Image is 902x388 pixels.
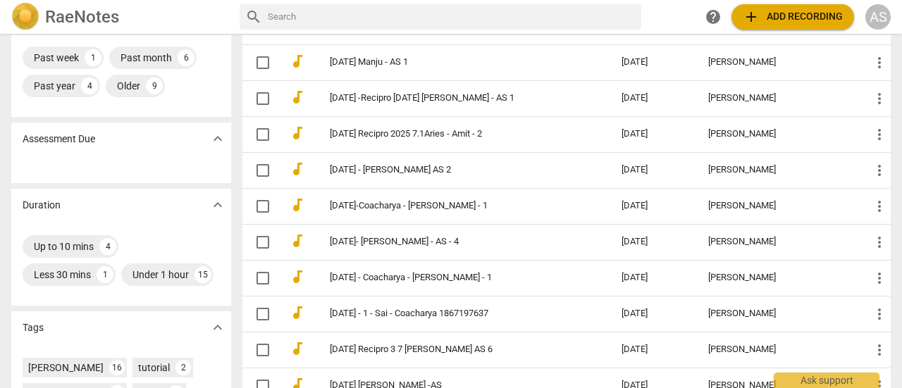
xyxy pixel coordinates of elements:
td: [DATE] [610,332,697,368]
div: tutorial [138,361,170,375]
span: audiotrack [289,125,306,142]
div: Less 30 mins [34,268,91,282]
h2: RaeNotes [45,7,119,27]
span: audiotrack [289,161,306,177]
div: Older [117,79,140,93]
td: [DATE] [610,44,697,80]
span: more_vert [871,306,888,323]
input: Search [268,6,636,28]
span: audiotrack [289,53,306,70]
div: Up to 10 mins [34,239,94,254]
span: audiotrack [289,340,306,357]
a: [DATE] - 1 - Sai - Coacharya 1867197637 [330,308,571,319]
span: more_vert [871,162,888,179]
div: [PERSON_NAME] [708,201,848,211]
span: search [245,8,262,25]
span: more_vert [871,90,888,107]
div: [PERSON_NAME] [708,57,848,68]
span: more_vert [871,234,888,251]
td: [DATE] [610,80,697,116]
span: more_vert [871,270,888,287]
span: more_vert [871,342,888,358]
td: [DATE] [610,152,697,188]
a: [DATE]-Coacharya - [PERSON_NAME] - 1 [330,201,571,211]
button: AS [865,4,891,30]
a: [DATE] - Coacharya - [PERSON_NAME] - 1 [330,273,571,283]
td: [DATE] [610,116,697,152]
span: audiotrack [289,89,306,106]
div: [PERSON_NAME] [708,129,848,139]
a: [DATE] - [PERSON_NAME] AS 2 [330,165,571,175]
div: [PERSON_NAME] [708,344,848,355]
button: Show more [207,194,228,215]
img: Logo [11,3,39,31]
button: Show more [207,317,228,338]
td: [DATE] [610,188,697,224]
div: 6 [178,49,194,66]
a: [DATE] -Recipro [DATE] [PERSON_NAME] - AS 1 [330,93,571,104]
div: [PERSON_NAME] [28,361,104,375]
button: Show more [207,128,228,149]
span: audiotrack [289,268,306,285]
span: expand_more [209,319,226,336]
div: [PERSON_NAME] [708,165,848,175]
span: help [705,8,722,25]
span: Add recording [743,8,843,25]
a: Help [700,4,726,30]
td: [DATE] [610,260,697,296]
span: audiotrack [289,232,306,249]
a: [DATE] Recipro 3 7 [PERSON_NAME] AS 6 [330,344,571,355]
span: expand_more [209,196,226,213]
span: add [743,8,760,25]
div: 4 [81,77,98,94]
div: 4 [99,238,116,255]
div: Past month [121,51,172,65]
a: [DATE]- [PERSON_NAME] - AS - 4 [330,237,571,247]
span: audiotrack [289,196,306,213]
div: [PERSON_NAME] [708,273,848,283]
span: more_vert [871,126,888,143]
div: 16 [109,360,125,375]
a: [DATE] Manju - AS 1 [330,57,571,68]
p: Assessment Due [23,132,95,146]
td: [DATE] [610,296,697,332]
a: LogoRaeNotes [11,3,228,31]
div: Under 1 hour [132,268,189,282]
p: Tags [23,320,44,335]
td: [DATE] [610,224,697,260]
span: more_vert [871,198,888,215]
span: expand_more [209,130,226,147]
div: Ask support [774,373,879,388]
div: Past year [34,79,75,93]
div: 15 [194,266,211,283]
a: [DATE] Recipro 2025 7.1Aries - Amit - 2 [330,129,571,139]
div: 2 [175,360,191,375]
div: [PERSON_NAME] [708,237,848,247]
p: Duration [23,198,61,213]
div: [PERSON_NAME] [708,93,848,104]
div: [PERSON_NAME] [708,308,848,319]
span: more_vert [871,54,888,71]
div: 9 [146,77,163,94]
div: 1 [85,49,101,66]
span: audiotrack [289,304,306,321]
div: Past week [34,51,79,65]
button: Upload [731,4,854,30]
div: 1 [97,266,113,283]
